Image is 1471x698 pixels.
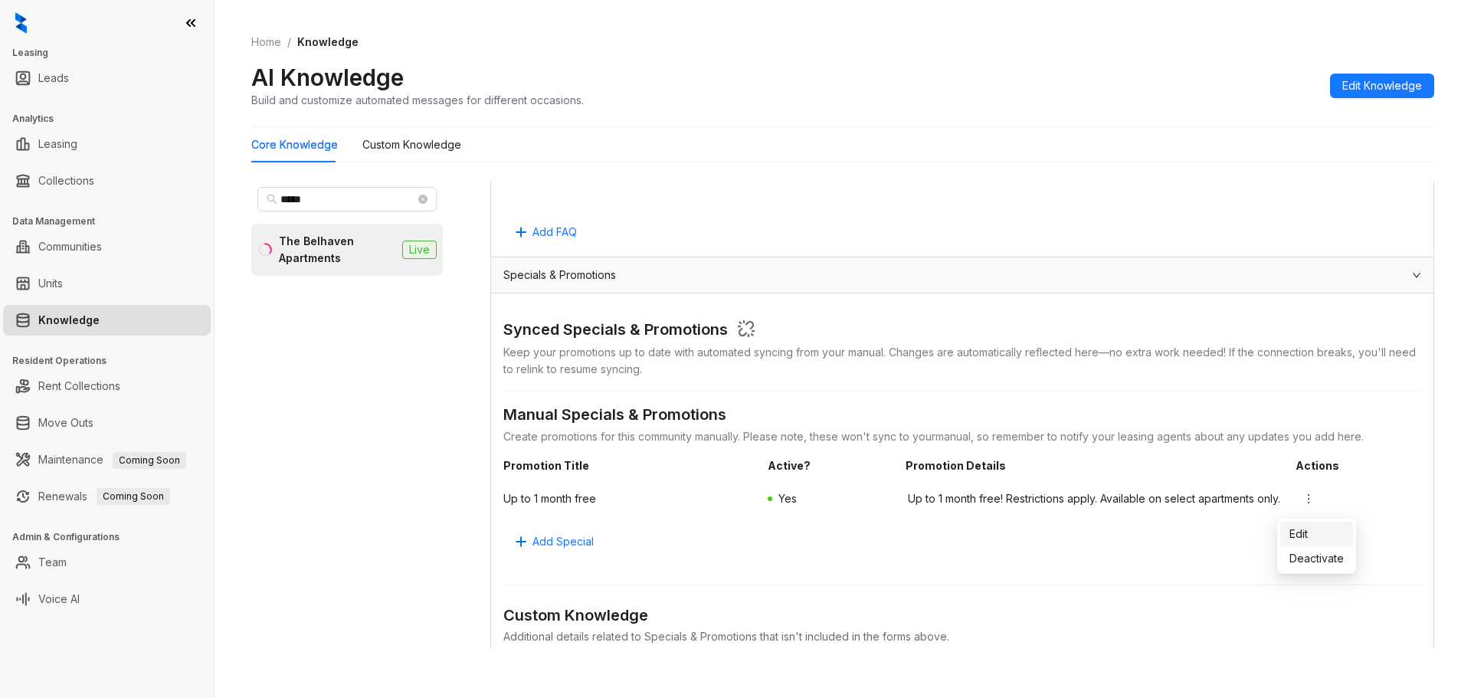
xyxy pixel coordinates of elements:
[267,194,277,205] span: search
[38,547,67,578] a: Team
[402,241,437,259] span: Live
[251,136,338,153] div: Core Knowledge
[3,584,211,614] li: Voice AI
[1289,550,1344,567] span: Deactivate
[1302,493,1315,505] span: more
[503,490,752,507] span: Up to 1 month free
[38,408,93,438] a: Move Outs
[3,231,211,262] li: Communities
[38,584,80,614] a: Voice AI
[12,46,214,60] h3: Leasing
[503,403,1421,428] div: Manual Specials & Promotions
[1289,526,1344,542] span: Edit
[3,268,211,299] li: Units
[503,428,1421,445] div: Create promotions for this community manually. Please note, these won't sync to your manual , so ...
[3,165,211,196] li: Collections
[12,530,214,544] h3: Admin & Configurations
[362,136,461,153] div: Custom Knowledge
[251,92,584,108] div: Build and customize automated messages for different occasions.
[38,481,170,512] a: RenewalsComing Soon
[1412,270,1421,280] span: expanded
[491,257,1433,293] div: Specials & Promotions
[503,628,1421,645] div: Additional details related to Specials & Promotions that isn't included in the forms above.
[38,129,77,159] a: Leasing
[1342,77,1422,94] span: Edit Knowledge
[503,457,755,474] span: Promotion Title
[532,533,594,550] span: Add Special
[418,195,428,204] span: close-circle
[12,354,214,368] h3: Resident Operations
[97,488,170,505] span: Coming Soon
[287,34,291,51] li: /
[768,457,893,474] span: Active?
[906,457,1283,474] span: Promotion Details
[3,305,211,336] li: Knowledge
[3,408,211,438] li: Move Outs
[279,233,396,267] div: The Belhaven Apartments
[3,481,211,512] li: Renewals
[503,604,1421,628] div: Custom Knowledge
[38,371,120,401] a: Rent Collections
[1330,74,1434,98] button: Edit Knowledge
[3,547,211,578] li: Team
[251,63,404,92] h2: AI Knowledge
[12,112,214,126] h3: Analytics
[297,35,359,48] span: Knowledge
[38,63,69,93] a: Leads
[503,318,728,343] div: Synced Specials & Promotions
[3,129,211,159] li: Leasing
[503,344,1421,378] div: Keep your promotions up to date with automated syncing from your manual . Changes are automatical...
[15,12,27,34] img: logo
[778,492,797,505] span: Yes
[1296,457,1421,474] span: Actions
[503,267,616,283] span: Specials & Promotions
[503,529,606,554] button: Add Special
[908,490,1282,507] span: Up to 1 month free! Restrictions apply. Available on select apartments only.
[3,371,211,401] li: Rent Collections
[38,305,100,336] a: Knowledge
[503,220,589,244] button: Add FAQ
[3,444,211,475] li: Maintenance
[38,231,102,262] a: Communities
[38,165,94,196] a: Collections
[248,34,284,51] a: Home
[38,268,63,299] a: Units
[3,63,211,93] li: Leads
[532,224,577,241] span: Add FAQ
[12,215,214,228] h3: Data Management
[113,452,186,469] span: Coming Soon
